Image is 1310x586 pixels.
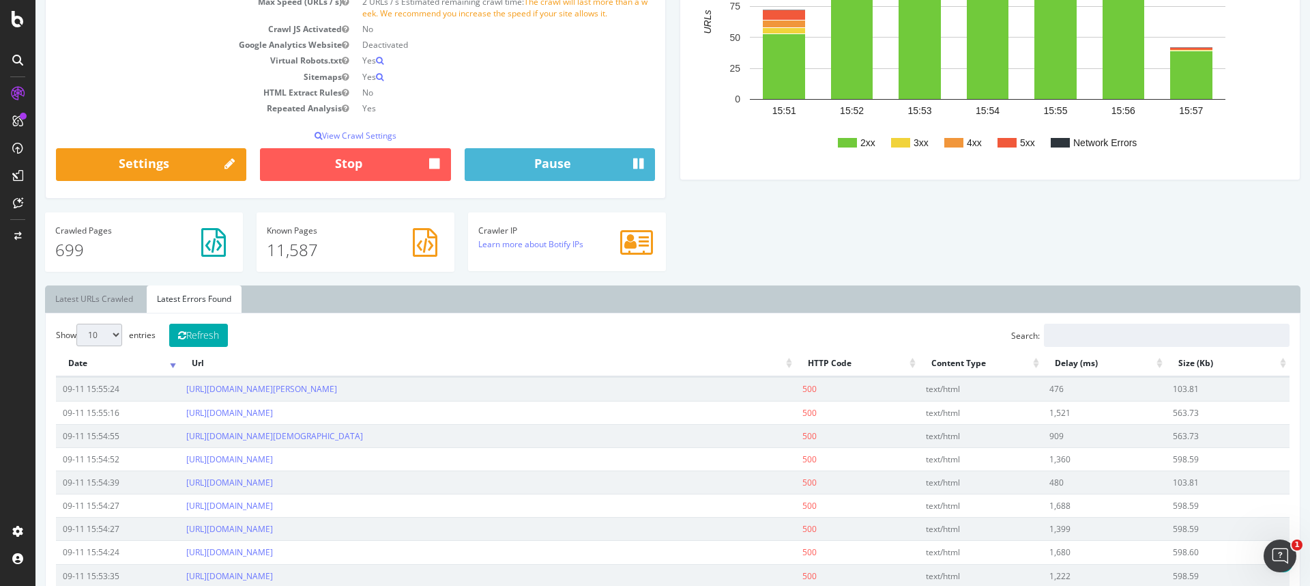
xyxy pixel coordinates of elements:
[1007,447,1131,471] td: 1,360
[20,447,144,471] td: 09-11 15:54:52
[20,100,320,116] td: Repeated Analysis
[151,546,237,558] a: [URL][DOMAIN_NAME]
[1131,540,1254,563] td: 598.60
[20,424,144,447] td: 09-11 15:54:55
[694,1,705,12] text: 75
[1007,494,1131,517] td: 1,688
[20,37,320,53] td: Google Analytics Website
[224,148,415,181] button: Stop
[884,377,1007,400] td: text/html
[884,401,1007,424] td: text/html
[1007,350,1131,377] th: Delay (ms): activate to sort column ascending
[694,32,705,43] text: 50
[151,500,237,512] a: [URL][DOMAIN_NAME]
[151,383,302,395] a: [URL][DOMAIN_NAME][PERSON_NAME]
[151,523,237,535] a: [URL][DOMAIN_NAME]
[320,100,620,116] td: Yes
[1007,471,1131,494] td: 480
[320,85,620,100] td: No
[1144,105,1167,116] text: 15:57
[1007,540,1131,563] td: 1,680
[20,21,320,37] td: Crawl JS Activated
[767,523,781,535] span: 500
[320,37,620,53] td: Deactivated
[151,407,237,419] a: [URL][DOMAIN_NAME]
[884,424,1007,447] td: text/html
[1131,471,1254,494] td: 103.81
[1038,137,1101,148] text: Network Errors
[767,570,781,582] span: 500
[443,238,548,250] a: Learn more about Botify IPs
[825,137,840,148] text: 2xx
[1007,517,1131,540] td: 1,399
[20,148,211,181] a: Settings
[1131,401,1254,424] td: 563.73
[151,430,327,442] a: [URL][DOMAIN_NAME][DEMOGRAPHIC_DATA]
[1131,447,1254,471] td: 598.59
[41,324,87,346] select: Showentries
[1008,324,1254,347] input: Search:
[767,546,781,558] span: 500
[151,454,237,465] a: [URL][DOMAIN_NAME]
[20,494,144,517] td: 09-11 15:54:27
[1007,377,1131,400] td: 476
[443,226,620,235] h4: Crawler IP
[20,377,144,400] td: 09-11 15:55:24
[10,285,108,313] a: Latest URLs Crawled
[873,105,897,116] text: 15:53
[20,517,144,540] td: 09-11 15:54:27
[884,540,1007,563] td: text/html
[884,471,1007,494] td: text/html
[1131,494,1254,517] td: 598.59
[1131,517,1254,540] td: 598.59
[1007,424,1131,447] td: 909
[231,226,409,235] h4: Pages Known
[976,324,1254,347] label: Search:
[884,494,1007,517] td: text/html
[20,238,197,262] p: 699
[884,350,1007,377] th: Content Type: activate to sort column ascending
[767,477,781,488] span: 500
[878,137,893,148] text: 3xx
[1264,540,1296,572] iframe: Intercom live chat
[111,285,206,313] a: Latest Errors Found
[884,447,1007,471] td: text/html
[20,324,120,346] label: Show entries
[699,94,705,105] text: 0
[20,350,144,377] th: Date: activate to sort column ascending
[1008,105,1032,116] text: 15:55
[151,570,237,582] a: [URL][DOMAIN_NAME]
[737,105,761,116] text: 15:51
[20,85,320,100] td: HTML Extract Rules
[985,137,1000,148] text: 5xx
[320,21,620,37] td: No
[144,350,759,377] th: Url: activate to sort column ascending
[20,540,144,563] td: 09-11 15:54:24
[20,401,144,424] td: 09-11 15:55:16
[20,130,620,141] p: View Crawl Settings
[767,454,781,465] span: 500
[151,477,237,488] a: [URL][DOMAIN_NAME]
[20,53,320,68] td: Virtual Robots.txt
[694,63,705,74] text: 25
[1007,401,1131,424] td: 1,521
[884,517,1007,540] td: text/html
[429,148,620,181] button: Pause
[20,69,320,85] td: Sitemaps
[804,105,828,116] text: 15:52
[1131,377,1254,400] td: 103.81
[134,324,192,347] button: Refresh
[667,10,678,34] text: URLs
[320,69,620,85] td: Yes
[20,226,197,235] h4: Pages Crawled
[20,471,144,494] td: 09-11 15:54:39
[767,407,781,419] span: 500
[767,383,781,395] span: 500
[760,350,884,377] th: HTTP Code: activate to sort column ascending
[320,53,620,68] td: Yes
[940,105,964,116] text: 15:54
[1131,424,1254,447] td: 563.73
[1292,540,1302,550] span: 1
[1131,350,1254,377] th: Size (Kb): activate to sort column ascending
[767,430,781,442] span: 500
